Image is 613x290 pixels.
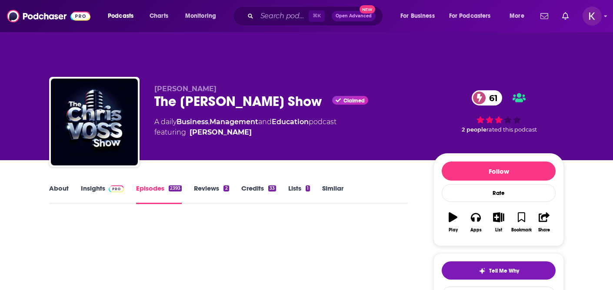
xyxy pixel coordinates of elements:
[154,117,336,138] div: A daily podcast
[583,7,602,26] span: Logged in as kwignall
[136,184,182,204] a: Episodes2393
[322,184,343,204] a: Similar
[190,127,252,138] a: Chris Voss
[272,118,309,126] a: Education
[433,85,564,138] div: 61 2 peoplerated this podcast
[486,126,537,133] span: rated this podcast
[495,227,502,233] div: List
[241,6,391,26] div: Search podcasts, credits, & more...
[360,5,375,13] span: New
[179,9,227,23] button: open menu
[49,184,69,204] a: About
[154,127,336,138] span: featuring
[194,184,229,204] a: Reviews2
[343,99,365,103] span: Claimed
[449,10,491,22] span: For Podcasters
[510,10,524,22] span: More
[306,185,310,191] div: 1
[472,90,502,105] a: 61
[102,9,145,23] button: open menu
[177,118,208,126] a: Business
[583,7,602,26] img: User Profile
[442,184,556,202] div: Rate
[185,10,216,22] span: Monitoring
[511,227,532,233] div: Bookmark
[479,267,486,274] img: tell me why sparkle
[559,9,572,23] a: Show notifications dropdown
[510,207,533,238] button: Bookmark
[489,267,519,274] span: Tell Me Why
[470,227,482,233] div: Apps
[394,9,446,23] button: open menu
[81,184,124,204] a: InsightsPodchaser Pro
[7,8,90,24] img: Podchaser - Follow, Share and Rate Podcasts
[332,11,376,21] button: Open AdvancedNew
[449,227,458,233] div: Play
[442,207,464,238] button: Play
[400,10,435,22] span: For Business
[51,79,138,165] img: The Chris Voss Show
[443,9,503,23] button: open menu
[223,185,229,191] div: 2
[108,10,133,22] span: Podcasts
[464,207,487,238] button: Apps
[258,118,272,126] span: and
[442,261,556,280] button: tell me why sparkleTell Me Why
[533,207,556,238] button: Share
[144,9,173,23] a: Charts
[537,9,552,23] a: Show notifications dropdown
[241,184,276,204] a: Credits33
[169,185,182,191] div: 2393
[109,185,124,192] img: Podchaser Pro
[257,9,309,23] input: Search podcasts, credits, & more...
[583,7,602,26] button: Show profile menu
[288,184,310,204] a: Lists1
[462,126,486,133] span: 2 people
[336,14,372,18] span: Open Advanced
[538,227,550,233] div: Share
[480,90,502,105] span: 61
[487,207,510,238] button: List
[208,118,210,126] span: ,
[503,9,535,23] button: open menu
[154,85,217,93] span: [PERSON_NAME]
[442,161,556,181] button: Follow
[268,185,276,191] div: 33
[309,10,325,22] span: ⌘ K
[150,10,168,22] span: Charts
[210,118,258,126] a: Management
